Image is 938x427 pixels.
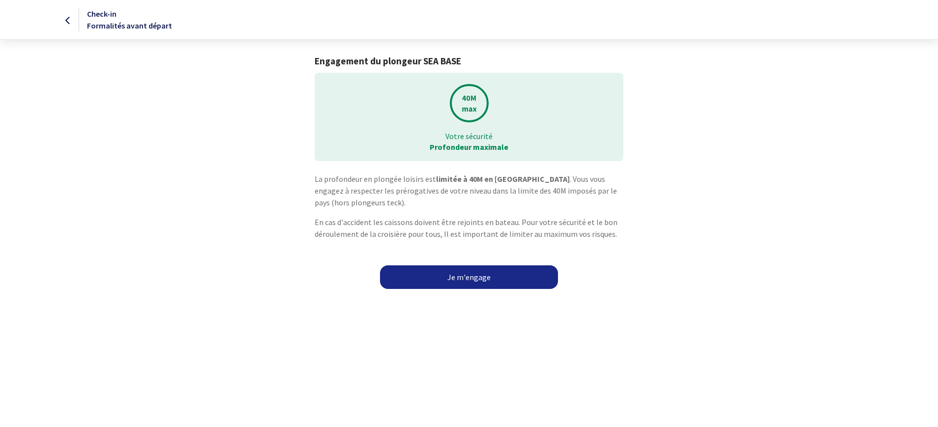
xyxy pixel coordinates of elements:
[87,9,172,30] span: Check-in Formalités avant départ
[315,216,623,240] p: En cas d'accident les caissons doivent être rejoints en bateau. Pour votre sécurité et le bon dér...
[315,173,623,208] p: La profondeur en plongée loisirs est . Vous vous engagez à respecter les prérogatives de votre ni...
[430,142,508,152] strong: Profondeur maximale
[380,265,558,289] a: Je m'engage
[322,131,616,142] p: Votre sécurité
[436,174,570,184] strong: limitée à 40M en [GEOGRAPHIC_DATA]
[315,56,623,67] h1: Engagement du plongeur SEA BASE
